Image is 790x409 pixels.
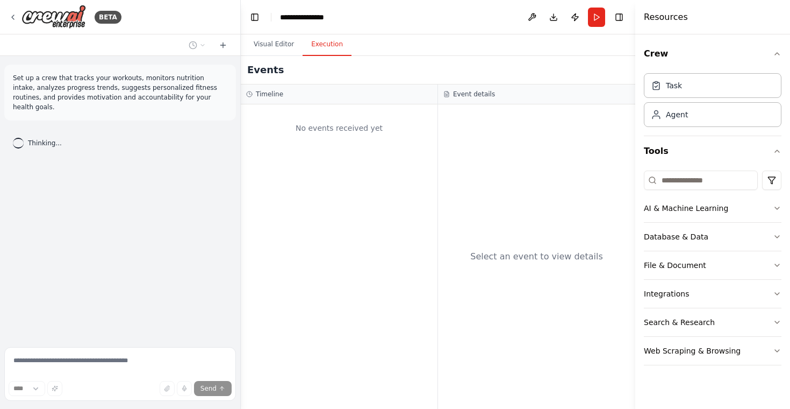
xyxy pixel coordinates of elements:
[644,231,708,242] div: Database & Data
[666,109,688,120] div: Agent
[644,136,781,166] button: Tools
[644,337,781,365] button: Web Scraping & Browsing
[644,345,741,356] div: Web Scraping & Browsing
[470,250,603,263] div: Select an event to view details
[280,12,335,23] nav: breadcrumb
[644,223,781,251] button: Database & Data
[644,203,728,214] div: AI & Machine Learning
[13,73,227,112] p: Set up a crew that tracks your workouts, monitors nutrition intake, analyzes progress trends, sug...
[666,80,682,91] div: Task
[21,5,86,29] img: Logo
[184,39,210,52] button: Switch to previous chat
[644,317,715,328] div: Search & Research
[194,381,232,396] button: Send
[644,308,781,336] button: Search & Research
[644,194,781,222] button: AI & Machine Learning
[47,381,62,396] button: Improve this prompt
[644,11,688,24] h4: Resources
[303,33,351,56] button: Execution
[644,39,781,69] button: Crew
[245,33,303,56] button: Visual Editor
[247,10,262,25] button: Hide left sidebar
[95,11,121,24] div: BETA
[160,381,175,396] button: Upload files
[246,110,432,146] div: No events received yet
[256,90,283,98] h3: Timeline
[644,288,689,299] div: Integrations
[644,166,781,374] div: Tools
[453,90,495,98] h3: Event details
[28,139,62,147] span: Thinking...
[612,10,627,25] button: Hide right sidebar
[177,381,192,396] button: Click to speak your automation idea
[200,384,217,393] span: Send
[247,62,284,77] h2: Events
[214,39,232,52] button: Start a new chat
[644,69,781,136] div: Crew
[644,251,781,279] button: File & Document
[644,280,781,308] button: Integrations
[644,260,706,271] div: File & Document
